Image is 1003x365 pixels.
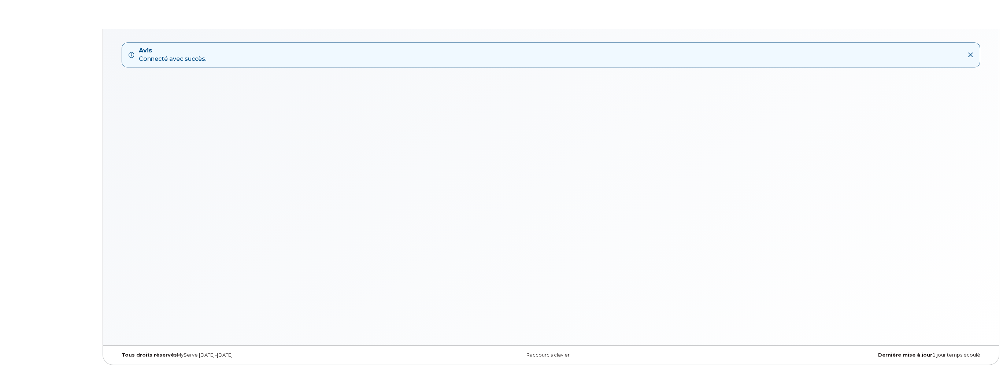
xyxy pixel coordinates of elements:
strong: Avis [139,47,206,55]
a: Raccourcis clavier [526,352,570,358]
div: MyServe [DATE]–[DATE] [116,352,406,358]
div: 1 jour temps écoulé [696,352,986,358]
div: Connecté avec succès. [139,47,206,63]
strong: Dernière mise à jour [878,352,932,358]
strong: Tous droits réservés [122,352,177,358]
